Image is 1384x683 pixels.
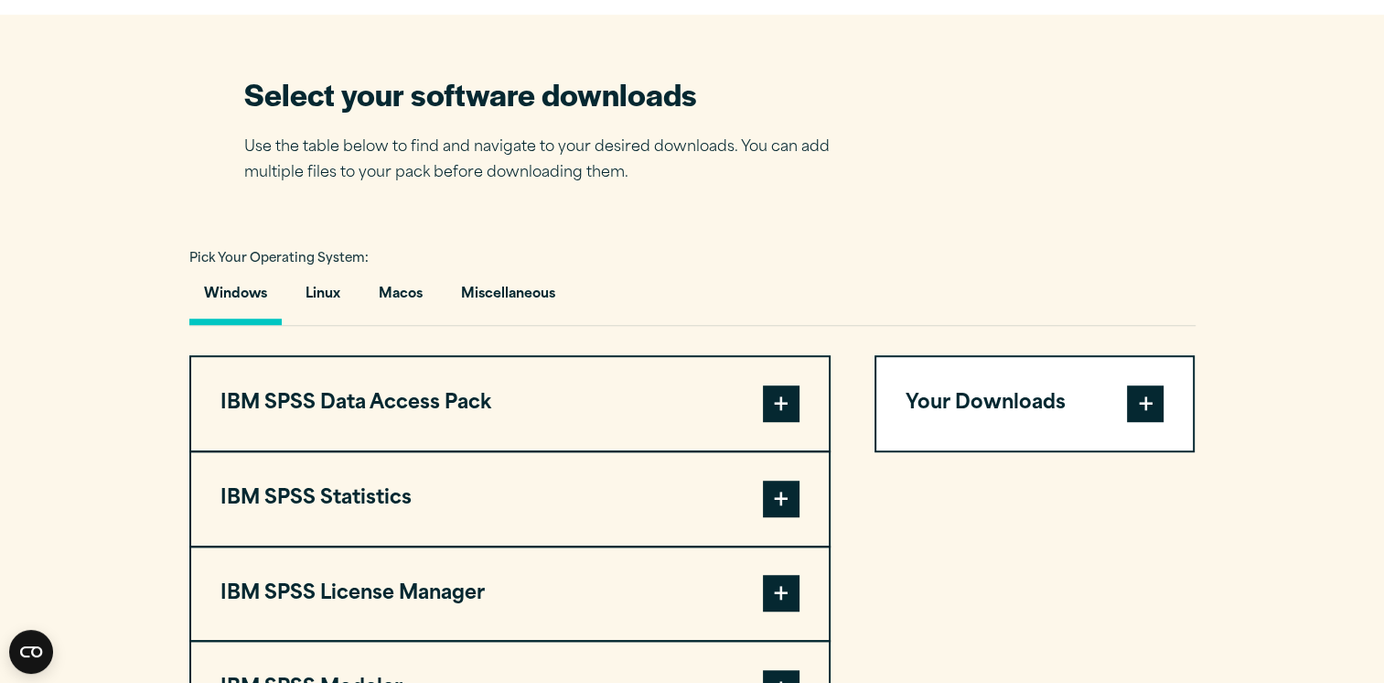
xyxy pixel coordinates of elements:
[876,357,1194,450] button: Your Downloads
[291,273,355,325] button: Linux
[189,273,282,325] button: Windows
[9,630,53,674] button: Open CMP widget
[244,135,857,188] p: Use the table below to find and navigate to your desired downloads. You can add multiple files to...
[446,273,570,325] button: Miscellaneous
[191,452,829,546] button: IBM SPSS Statistics
[244,73,857,114] h2: Select your software downloads
[191,547,829,641] button: IBM SPSS License Manager
[364,273,437,325] button: Macos
[191,357,829,450] button: IBM SPSS Data Access Pack
[189,253,369,265] span: Pick Your Operating System:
